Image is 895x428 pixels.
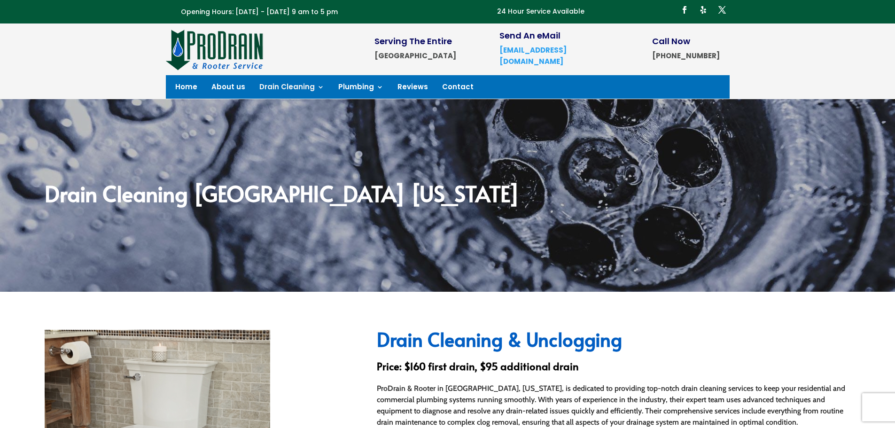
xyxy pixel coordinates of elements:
[652,51,720,61] strong: [PHONE_NUMBER]
[259,84,324,94] a: Drain Cleaning
[181,7,338,16] span: Opening Hours: [DATE] - [DATE] 9 am to 5 pm
[497,6,584,17] p: 24 Hour Service Available
[499,45,567,66] a: [EMAIL_ADDRESS][DOMAIN_NAME]
[374,51,456,61] strong: [GEOGRAPHIC_DATA]
[715,2,730,17] a: Follow on X
[397,84,428,94] a: Reviews
[696,2,711,17] a: Follow on Yelp
[45,182,850,209] h2: Drain Cleaning [GEOGRAPHIC_DATA] [US_STATE]
[338,84,383,94] a: Plumbing
[677,2,692,17] a: Follow on Facebook
[374,35,452,47] span: Serving The Entire
[166,28,264,70] img: site-logo-100h
[211,84,245,94] a: About us
[499,30,560,41] span: Send An eMail
[652,35,690,47] span: Call Now
[377,330,850,353] h2: Drain Cleaning & Unclogging
[442,84,474,94] a: Contact
[377,361,850,376] h3: Price: $160 first drain, $95 additional drain
[175,84,197,94] a: Home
